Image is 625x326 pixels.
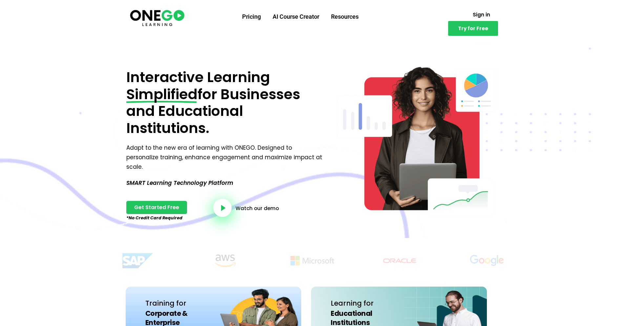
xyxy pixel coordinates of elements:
img: Title [190,251,260,270]
p: Adapt to the new era of learning with ONEGO. Designed to personalize training, enhance engagement... [126,143,325,172]
span: Sign in [473,12,490,17]
a: Resources [325,8,365,25]
span: Interactive Learning [126,67,270,87]
a: Get Started Free [126,201,187,214]
a: Watch our demo [236,206,279,211]
span: for Businesses and Educational Institutions. [126,84,300,138]
img: Title [364,251,435,270]
span: Simplified [126,86,198,103]
span: Get Started Free [134,205,179,210]
a: AI Course Creator [267,8,325,25]
img: Title [451,251,522,270]
img: Title [102,251,173,270]
em: *No Credit Card Required [126,215,182,221]
span: Try for Free [458,26,488,31]
a: Try for Free [448,21,498,36]
img: Title [277,251,348,270]
p: SMART Learning Technology Platform [126,178,325,188]
a: video-button [213,199,232,217]
a: Pricing [236,8,267,25]
a: Sign in [465,8,498,21]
